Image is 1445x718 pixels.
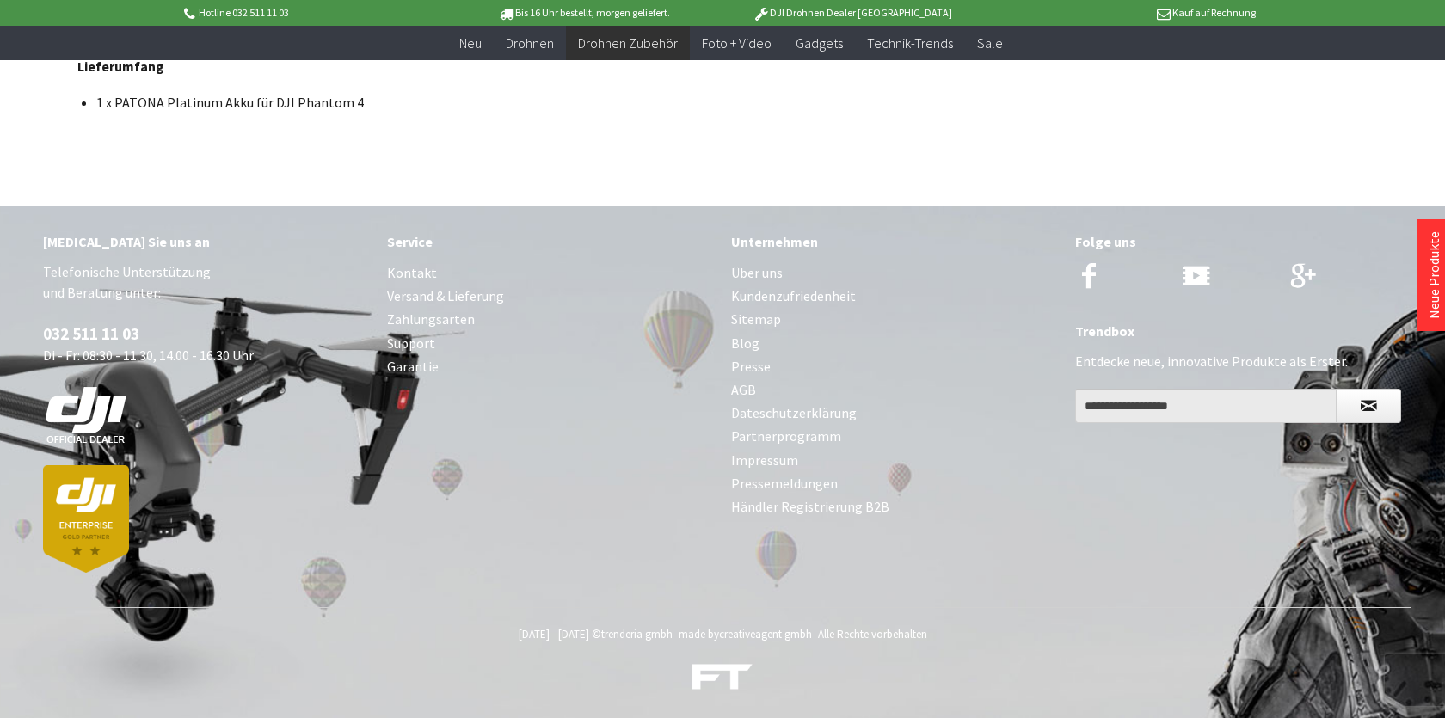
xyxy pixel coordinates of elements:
[43,386,129,445] img: white-dji-schweiz-logo-official_140x140.png
[731,308,1058,331] a: Sitemap
[731,495,1058,519] a: Händler Registrierung B2B
[796,34,843,52] span: Gadgets
[96,94,812,111] li: 1 x PATONA Platinum Akku für DJI Phantom 4
[1075,351,1402,371] p: Entdecke neue, innovative Produkte als Erster.
[1425,231,1442,319] a: Neue Produkte
[578,34,678,52] span: Drohnen Zubehör
[702,34,772,52] span: Foto + Video
[43,323,139,344] a: 032 511 11 03
[387,261,714,285] a: Kontakt
[965,26,1015,61] a: Sale
[731,472,1058,495] a: Pressemeldungen
[449,3,717,23] p: Bis 16 Uhr bestellt, morgen geliefert.
[731,402,1058,425] a: Dateschutzerklärung
[459,34,482,52] span: Neu
[855,26,965,61] a: Technik-Trends
[566,26,690,61] a: Drohnen Zubehör
[784,26,855,61] a: Gadgets
[692,664,753,690] img: ft-white-trans-footer.png
[77,58,164,75] strong: Lieferumfang
[601,627,673,641] a: trenderia gmbh
[731,332,1058,355] a: Blog
[977,34,1003,52] span: Sale
[731,355,1058,378] a: Presse
[387,332,714,355] a: Support
[43,230,370,253] div: [MEDICAL_DATA] Sie uns an
[731,378,1058,402] a: AGB
[387,285,714,308] a: Versand & Lieferung
[1075,320,1402,342] div: Trendbox
[692,666,753,697] a: DJI Drohnen, Trends & Gadgets Shop
[731,261,1058,285] a: Über uns
[43,465,129,573] img: dji-partner-enterprise_goldLoJgYOWPUIEBO.png
[987,3,1255,23] p: Kauf auf Rechnung
[494,26,566,61] a: Drohnen
[181,3,449,23] p: Hotline 032 511 11 03
[867,34,953,52] span: Technik-Trends
[387,355,714,378] a: Garantie
[387,308,714,331] a: Zahlungsarten
[718,3,987,23] p: DJI Drohnen Dealer [GEOGRAPHIC_DATA]
[719,627,812,641] a: creativeagent gmbh
[48,627,1397,641] div: [DATE] - [DATE] © - made by - Alle Rechte vorbehalten
[731,230,1058,253] div: Unternehmen
[1075,389,1337,423] input: Ihre E-Mail Adresse
[43,261,370,573] p: Telefonische Unterstützung und Beratung unter: Di - Fr: 08:30 - 11.30, 14.00 - 16.30 Uhr
[506,34,554,52] span: Drohnen
[690,26,784,61] a: Foto + Video
[1336,389,1401,423] button: Newsletter abonnieren
[387,230,714,253] div: Service
[1075,230,1402,253] div: Folge uns
[731,285,1058,308] a: Kundenzufriedenheit
[731,425,1058,448] a: Partnerprogramm
[447,26,494,61] a: Neu
[731,449,1058,472] a: Impressum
